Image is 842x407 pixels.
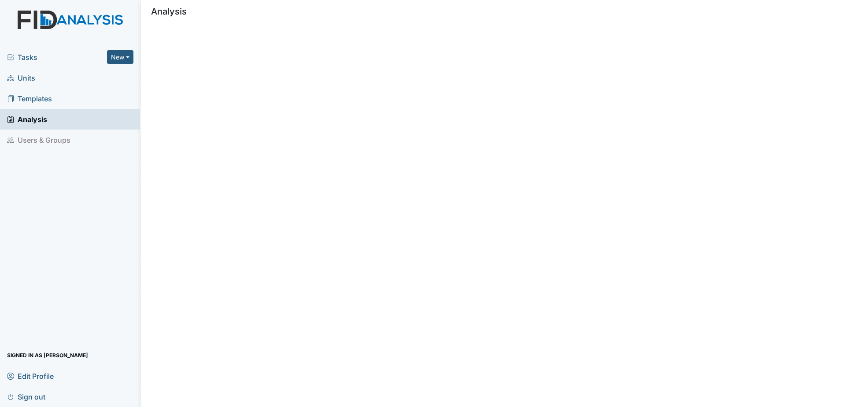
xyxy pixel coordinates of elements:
[7,369,54,383] span: Edit Profile
[7,71,35,85] span: Units
[7,390,45,403] span: Sign out
[7,112,47,126] span: Analysis
[7,348,88,362] span: Signed in as [PERSON_NAME]
[151,7,187,16] h5: Analysis
[7,52,107,63] a: Tasks
[7,92,52,105] span: Templates
[107,50,133,64] button: New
